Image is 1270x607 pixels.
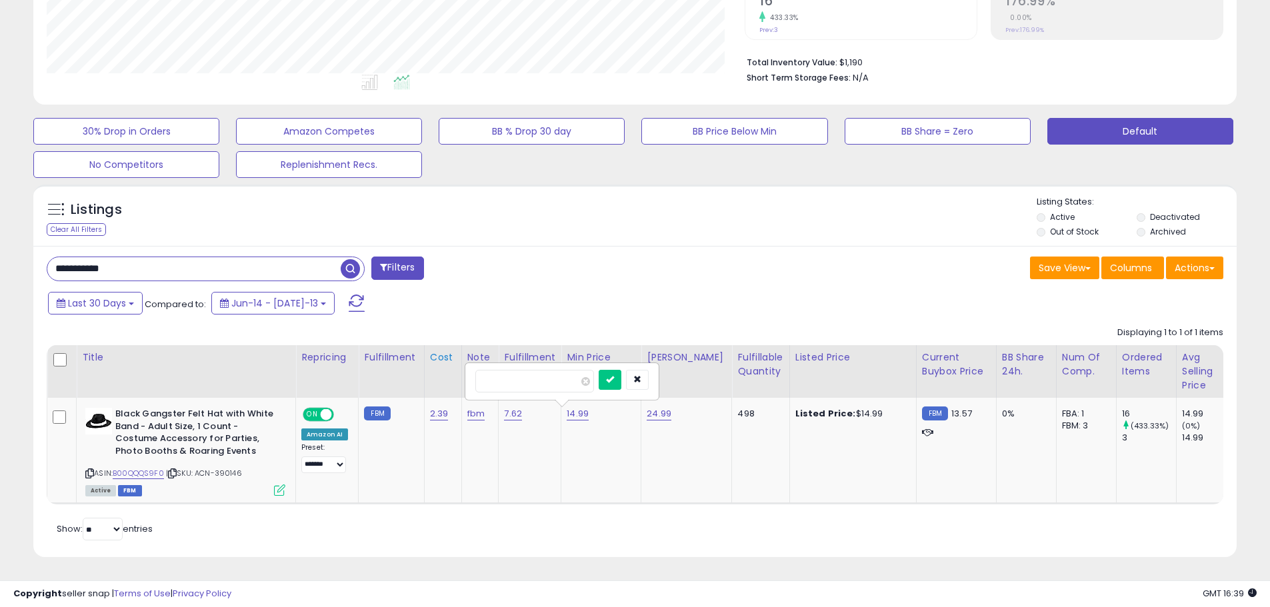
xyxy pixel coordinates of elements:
[301,350,353,364] div: Repricing
[371,257,423,280] button: Filters
[747,57,837,68] b: Total Inventory Value:
[211,292,335,314] button: Jun-14 - [DATE]-13
[1005,13,1032,23] small: 0.00%
[737,408,779,420] div: 498
[1182,432,1236,444] div: 14.99
[737,350,783,378] div: Fulfillable Quantity
[57,522,153,535] span: Show: entries
[1062,350,1111,378] div: Num of Comp.
[118,485,142,496] span: FBM
[68,297,126,310] span: Last 30 Days
[647,350,726,364] div: [PERSON_NAME]
[33,151,219,178] button: No Competitors
[1150,211,1200,223] label: Deactivated
[1182,408,1236,420] div: 14.99
[504,350,555,378] div: Fulfillment Cost
[747,53,1213,69] li: $1,190
[1166,257,1223,279] button: Actions
[430,407,449,420] a: 2.39
[795,350,911,364] div: Listed Price
[1002,350,1051,378] div: BB Share 24h.
[430,350,456,364] div: Cost
[145,298,206,310] span: Compared to:
[1122,432,1176,444] div: 3
[1062,420,1106,432] div: FBM: 3
[71,201,122,219] h5: Listings
[301,428,348,440] div: Amazon AI
[304,409,321,420] span: ON
[1117,326,1223,339] div: Displaying 1 to 1 of 1 items
[795,407,856,420] b: Listed Price:
[364,350,418,364] div: Fulfillment
[1150,226,1186,237] label: Archived
[47,223,106,236] div: Clear All Filters
[1050,211,1075,223] label: Active
[1203,587,1257,600] span: 2025-08-13 16:39 GMT
[853,71,869,84] span: N/A
[951,407,972,420] span: 13.57
[1182,420,1201,431] small: (0%)
[114,587,171,600] a: Terms of Use
[1131,420,1169,431] small: (433.33%)
[364,406,390,420] small: FBM
[166,468,242,478] span: | SKU: ACN-390146
[795,408,906,420] div: $14.99
[13,587,62,600] strong: Copyright
[1002,408,1046,420] div: 0%
[467,350,493,364] div: Note
[236,118,422,145] button: Amazon Competes
[82,350,290,364] div: Title
[845,118,1031,145] button: BB Share = Zero
[115,408,277,460] b: Black Gangster Felt Hat with White Band - Adult Size, 1 Count - Costume Accessory for Parties, Ph...
[85,485,116,496] span: All listings currently available for purchase on Amazon
[504,407,522,420] a: 7.62
[113,468,164,479] a: B00QQQS9F0
[1062,408,1106,420] div: FBA: 1
[332,409,353,420] span: OFF
[33,118,219,145] button: 30% Drop in Orders
[567,407,589,420] a: 14.99
[759,26,778,34] small: Prev: 3
[439,118,625,145] button: BB % Drop 30 day
[467,407,485,420] a: fbm
[747,72,851,83] b: Short Term Storage Fees:
[301,443,348,473] div: Preset:
[1122,350,1171,378] div: Ordered Items
[1037,196,1237,209] p: Listing States:
[48,292,143,314] button: Last 30 Days
[1110,261,1152,275] span: Columns
[13,588,231,600] div: seller snap | |
[173,587,231,600] a: Privacy Policy
[1122,408,1176,420] div: 16
[1101,257,1164,279] button: Columns
[1050,226,1099,237] label: Out of Stock
[922,350,991,378] div: Current Buybox Price
[1005,26,1044,34] small: Prev: 176.99%
[1182,350,1231,392] div: Avg Selling Price
[765,13,799,23] small: 433.33%
[567,350,635,364] div: Min Price
[236,151,422,178] button: Replenishment Recs.
[85,408,285,494] div: ASIN:
[922,406,948,420] small: FBM
[1047,118,1233,145] button: Default
[647,407,671,420] a: 24.99
[1030,257,1099,279] button: Save View
[85,408,112,434] img: 311oh8UXiaL._SL40_.jpg
[231,297,318,310] span: Jun-14 - [DATE]-13
[641,118,827,145] button: BB Price Below Min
